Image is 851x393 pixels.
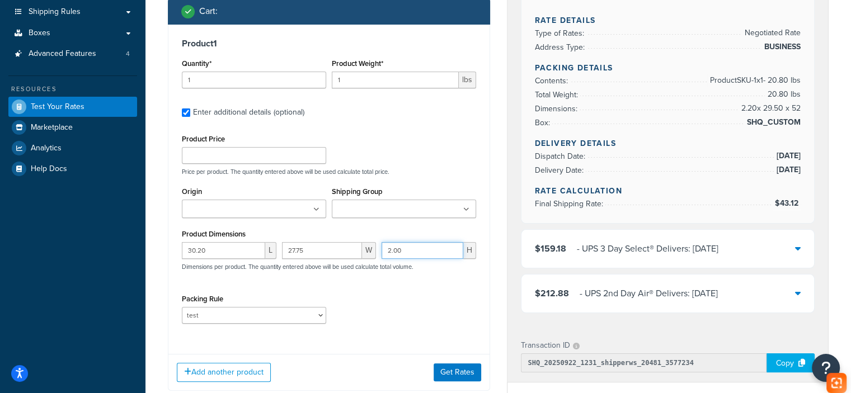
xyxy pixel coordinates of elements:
span: Address Type: [535,41,587,53]
h4: Rate Calculation [535,185,801,197]
p: Dimensions per product. The quantity entered above will be used calculate total volume. [179,263,413,271]
span: L [265,242,276,259]
label: Origin [182,187,202,196]
button: Open Resource Center [812,354,840,382]
button: Get Rates [434,363,481,381]
h4: Rate Details [535,15,801,26]
label: Product Dimensions [182,230,246,238]
span: $159.18 [535,242,566,255]
a: Shipping Rules [8,2,137,22]
span: Total Weight: [535,89,581,101]
span: lbs [459,72,476,88]
span: 2.20 x 29.50 x 52 [739,102,801,115]
div: Enter additional details (optional) [193,105,304,120]
span: $212.88 [535,287,569,300]
span: Product SKU-1 x 1 - 20.80 lbs [707,74,801,87]
span: SHQ_CUSTOM [744,116,801,129]
span: Type of Rates: [535,27,587,39]
input: 0 [182,72,326,88]
div: Resources [8,84,137,94]
span: Analytics [31,144,62,153]
span: Dimensions: [535,103,580,115]
a: Advanced Features4 [8,44,137,64]
span: Marketplace [31,123,73,132]
label: Product Price [182,135,225,143]
h4: Delivery Details [535,138,801,149]
a: Analytics [8,138,137,158]
div: ‌‌‍‍ - UPS 2nd Day Air® Delivers: [DATE] [580,286,718,301]
a: Marketplace [8,117,137,138]
p: Transaction ID [521,338,570,353]
a: Help Docs [8,159,137,179]
span: Dispatch Date: [535,150,588,162]
h2: Cart : [199,6,218,16]
div: Copy [767,353,815,372]
span: H [463,242,476,259]
label: Packing Rule [182,295,223,303]
input: Enter additional details (optional) [182,108,190,117]
span: BUSINESS [761,40,801,54]
span: Test Your Rates [31,102,84,112]
span: [DATE] [774,149,801,163]
span: Delivery Date: [535,164,586,176]
span: $43.12 [774,197,801,209]
span: Box: [535,117,553,129]
button: Add another product [177,363,271,382]
a: Boxes [8,23,137,44]
span: [DATE] [774,163,801,177]
span: Advanced Features [29,49,96,59]
a: Test Your Rates [8,97,137,117]
span: Shipping Rules [29,7,81,17]
input: 0.00 [332,72,459,88]
li: Advanced Features [8,44,137,64]
span: 20.80 lbs [765,88,801,101]
span: 4 [126,49,130,59]
span: Negotiated Rate [742,26,801,40]
label: Product Weight* [332,59,383,68]
h3: Product 1 [182,38,476,49]
span: Boxes [29,29,50,38]
span: Contents: [535,75,571,87]
span: W [362,242,376,259]
label: Shipping Group [332,187,383,196]
span: Help Docs [31,164,67,174]
label: Quantity* [182,59,211,68]
div: ‌‌‍‍ - UPS 3 Day Select® Delivers: [DATE] [577,241,718,257]
span: Final Shipping Rate: [535,198,606,210]
h4: Packing Details [535,62,801,74]
p: Price per product. The quantity entered above will be used calculate total price. [179,168,479,176]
